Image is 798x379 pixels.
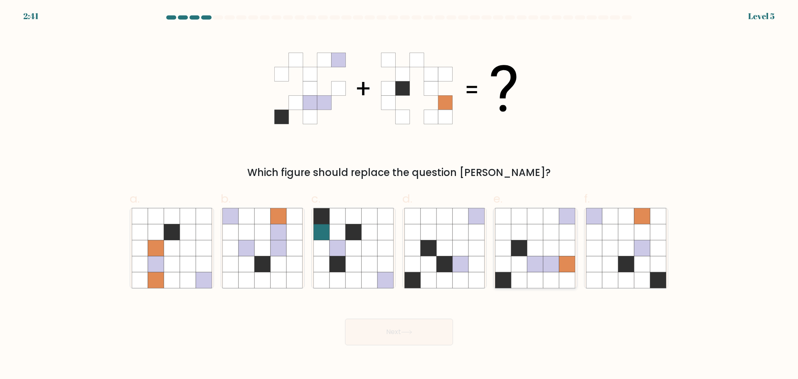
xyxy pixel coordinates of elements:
span: c. [311,191,320,207]
span: d. [402,191,412,207]
div: 2:41 [23,10,39,22]
span: a. [130,191,140,207]
div: Level 5 [748,10,775,22]
span: b. [221,191,231,207]
span: f. [584,191,590,207]
span: e. [493,191,502,207]
button: Next [345,319,453,345]
div: Which figure should replace the question [PERSON_NAME]? [135,165,663,180]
